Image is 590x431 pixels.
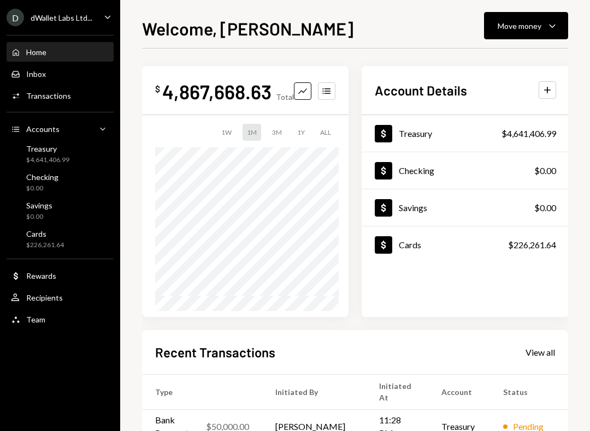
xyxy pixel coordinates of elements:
[26,69,46,79] div: Inbox
[7,119,114,139] a: Accounts
[7,309,114,329] a: Team
[7,64,114,83] a: Inbox
[7,197,114,224] a: Savings$0.00
[276,92,294,101] div: Total
[26,47,46,57] div: Home
[31,13,92,22] div: dWallet Labs Ltd...
[162,79,272,104] div: 4,867,668.63
[26,241,64,250] div: $226,261.64
[362,115,569,152] a: Treasury$4,641,406.99
[26,91,71,100] div: Transactions
[7,42,114,62] a: Home
[268,124,286,141] div: 3M
[155,343,275,361] h2: Recent Transactions
[142,17,353,39] h1: Welcome, [PERSON_NAME]
[362,189,569,226] a: Savings$0.00
[142,374,262,409] th: Type
[26,144,69,153] div: Treasury
[26,229,64,238] div: Cards
[399,165,434,176] div: Checking
[217,124,236,141] div: 1W
[534,201,556,214] div: $0.00
[316,124,335,141] div: ALL
[534,164,556,177] div: $0.00
[375,81,467,99] h2: Account Details
[399,240,421,250] div: Cards
[243,124,261,141] div: 1M
[7,86,114,105] a: Transactions
[501,127,556,140] div: $4,641,406.99
[484,12,568,39] button: Move money
[490,374,568,409] th: Status
[366,374,428,409] th: Initiated At
[7,266,114,285] a: Rewards
[26,172,58,182] div: Checking
[26,212,52,222] div: $0.00
[293,124,309,141] div: 1Y
[26,201,52,210] div: Savings
[526,346,555,358] a: View all
[362,226,569,263] a: Cards$226,261.64
[7,226,114,252] a: Cards$226,261.64
[26,271,56,280] div: Rewards
[7,288,114,307] a: Recipients
[399,128,432,139] div: Treasury
[155,83,160,94] div: $
[26,315,45,324] div: Team
[428,374,490,409] th: Account
[498,20,541,32] div: Move money
[26,184,58,193] div: $0.00
[7,9,24,26] div: D
[7,169,114,195] a: Checking$0.00
[526,347,555,358] div: View all
[362,152,569,189] a: Checking$0.00
[399,202,427,213] div: Savings
[508,238,556,252] div: $226,261.64
[7,141,114,167] a: Treasury$4,641,406.99
[26,293,63,302] div: Recipients
[26,155,69,165] div: $4,641,406.99
[26,124,60,134] div: Accounts
[262,374,366,409] th: Initiated By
